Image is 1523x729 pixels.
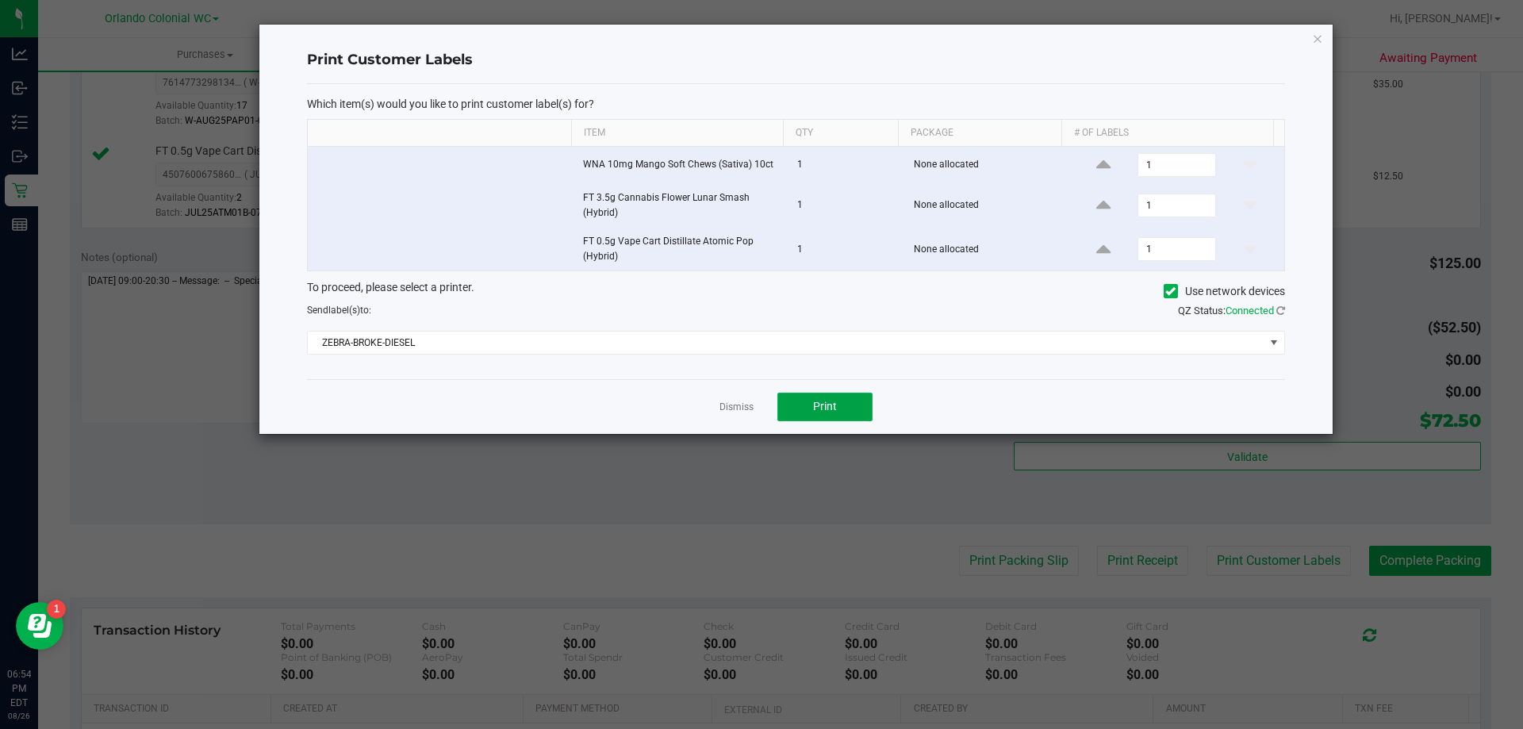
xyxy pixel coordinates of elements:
td: None allocated [904,147,1070,184]
th: # of labels [1061,120,1273,147]
button: Print [777,393,873,421]
span: Connected [1226,305,1274,317]
td: FT 0.5g Vape Cart Distillate Atomic Pop (Hybrid) [574,228,788,270]
td: 1 [788,184,904,228]
p: Which item(s) would you like to print customer label(s) for? [307,97,1285,111]
label: Use network devices [1164,283,1285,300]
a: Dismiss [719,401,754,414]
span: label(s) [328,305,360,316]
td: None allocated [904,184,1070,228]
td: WNA 10mg Mango Soft Chews (Sativa) 10ct [574,147,788,184]
th: Qty [783,120,898,147]
span: QZ Status: [1178,305,1285,317]
iframe: Resource center unread badge [47,600,66,619]
span: ZEBRA-BROKE-DIESEL [308,332,1264,354]
td: 1 [788,228,904,270]
th: Item [571,120,783,147]
h4: Print Customer Labels [307,50,1285,71]
td: FT 3.5g Cannabis Flower Lunar Smash (Hybrid) [574,184,788,228]
div: To proceed, please select a printer. [295,279,1297,303]
iframe: Resource center [16,602,63,650]
span: Send to: [307,305,371,316]
th: Package [898,120,1061,147]
td: None allocated [904,228,1070,270]
span: Print [813,400,837,412]
td: 1 [788,147,904,184]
